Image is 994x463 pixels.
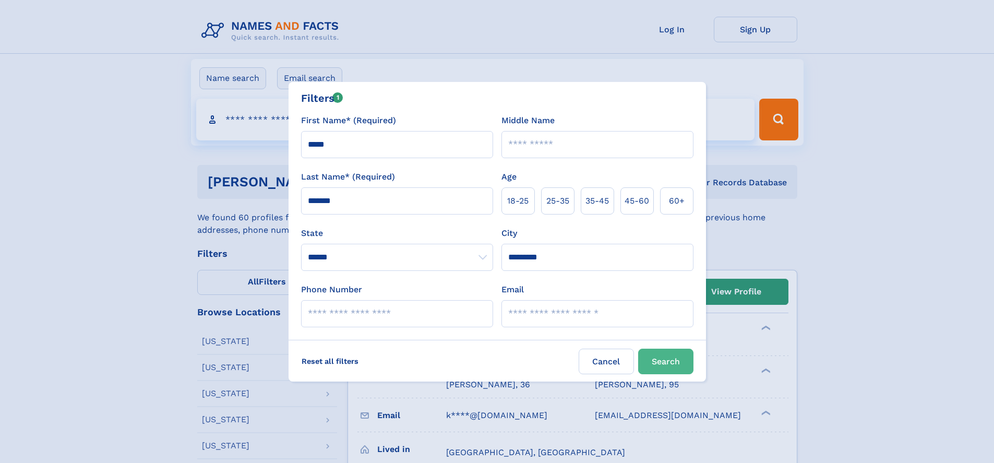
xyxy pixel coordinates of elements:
[501,227,517,240] label: City
[301,114,396,127] label: First Name* (Required)
[579,349,634,374] label: Cancel
[546,195,569,207] span: 25‑35
[501,171,517,183] label: Age
[669,195,685,207] span: 60+
[585,195,609,207] span: 35‑45
[301,283,362,296] label: Phone Number
[295,349,365,374] label: Reset all filters
[638,349,693,374] button: Search
[507,195,529,207] span: 18‑25
[301,227,493,240] label: State
[501,114,555,127] label: Middle Name
[301,90,343,106] div: Filters
[625,195,649,207] span: 45‑60
[501,283,524,296] label: Email
[301,171,395,183] label: Last Name* (Required)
